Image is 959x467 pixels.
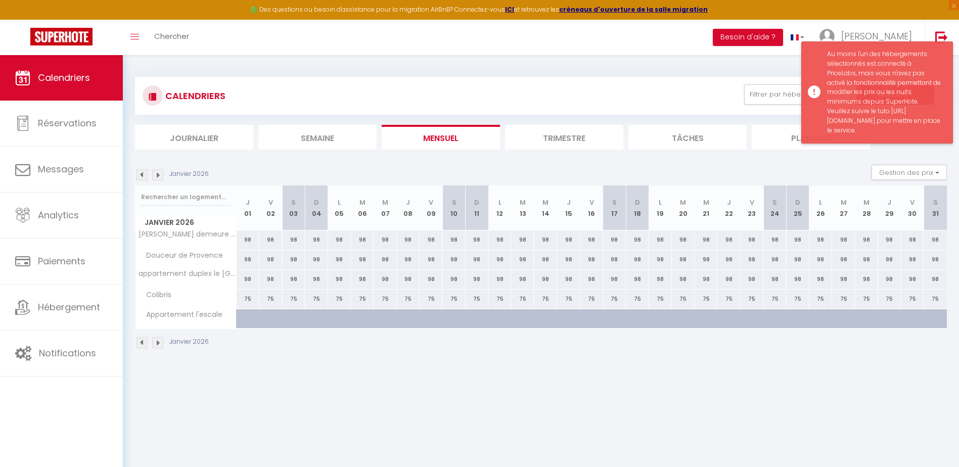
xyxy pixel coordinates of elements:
[580,185,603,230] th: 16
[351,290,374,308] div: 75
[672,270,695,289] div: 98
[137,230,238,238] span: [PERSON_NAME] demeure au cœur de la provence verte
[488,185,511,230] th: 12
[557,230,580,249] div: 98
[38,301,100,313] span: Hébergement
[258,125,377,150] li: Semaine
[30,28,93,45] img: Super Booking
[520,198,526,207] abbr: M
[635,198,640,207] abbr: D
[741,185,763,230] th: 23
[841,30,912,42] span: [PERSON_NAME]
[338,198,341,207] abbr: L
[135,215,236,230] span: Janvier 2026
[38,71,90,84] span: Calendriers
[38,163,84,175] span: Messages
[924,250,947,269] div: 98
[442,270,465,289] div: 98
[397,290,420,308] div: 75
[741,250,763,269] div: 98
[557,185,580,230] th: 15
[717,290,740,308] div: 75
[141,188,231,206] input: Rechercher un logement...
[137,309,225,320] span: Appartement l'escale
[809,250,832,269] div: 98
[752,125,870,150] li: Planning
[137,290,175,301] span: Colibris
[397,270,420,289] div: 98
[420,185,442,230] th: 09
[137,250,225,261] span: Douceur de Provence
[741,290,763,308] div: 75
[819,198,822,207] abbr: L
[863,198,870,207] abbr: M
[328,270,351,289] div: 98
[901,290,924,308] div: 75
[442,185,465,230] th: 10
[649,270,671,289] div: 98
[878,230,901,249] div: 98
[741,270,763,289] div: 98
[872,165,947,180] button: Gestion des prix
[626,185,649,230] th: 18
[832,185,855,230] th: 27
[420,270,442,289] div: 98
[382,125,500,150] li: Mensuel
[374,230,396,249] div: 98
[659,198,662,207] abbr: L
[420,250,442,269] div: 98
[832,270,855,289] div: 98
[832,230,855,249] div: 98
[557,250,580,269] div: 98
[786,270,809,289] div: 98
[39,347,96,359] span: Notifications
[901,250,924,269] div: 98
[38,209,79,221] span: Analytics
[259,290,282,308] div: 75
[397,230,420,249] div: 98
[169,169,209,179] p: Janvier 2026
[832,250,855,269] div: 98
[832,290,855,308] div: 75
[672,230,695,249] div: 98
[567,198,571,207] abbr: J
[603,230,626,249] div: 98
[397,250,420,269] div: 98
[580,250,603,269] div: 98
[741,230,763,249] div: 98
[786,290,809,308] div: 75
[488,230,511,249] div: 98
[924,290,947,308] div: 75
[717,185,740,230] th: 22
[328,185,351,230] th: 05
[488,250,511,269] div: 98
[374,290,396,308] div: 75
[452,198,456,207] abbr: S
[626,270,649,289] div: 98
[259,250,282,269] div: 98
[580,270,603,289] div: 98
[649,230,671,249] div: 98
[429,198,433,207] abbr: V
[589,198,594,207] abbr: V
[612,198,617,207] abbr: S
[505,125,623,150] li: Trimestre
[259,230,282,249] div: 98
[626,290,649,308] div: 75
[763,230,786,249] div: 98
[135,125,253,150] li: Journalier
[763,185,786,230] th: 24
[466,230,488,249] div: 98
[580,230,603,249] div: 98
[809,185,832,230] th: 26
[305,290,328,308] div: 75
[542,198,549,207] abbr: M
[420,290,442,308] div: 75
[374,250,396,269] div: 98
[717,270,740,289] div: 98
[841,198,847,207] abbr: M
[282,185,305,230] th: 03
[466,270,488,289] div: 98
[351,230,374,249] div: 98
[466,250,488,269] div: 98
